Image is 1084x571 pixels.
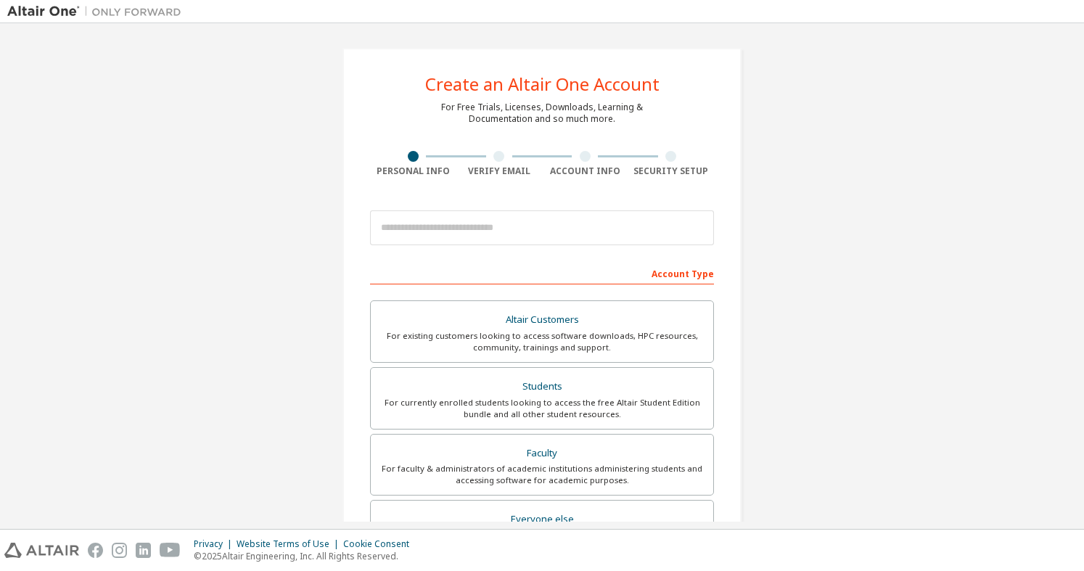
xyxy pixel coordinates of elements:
div: Privacy [194,538,237,550]
div: Verify Email [456,165,543,177]
div: For faculty & administrators of academic institutions administering students and accessing softwa... [379,463,705,486]
div: Altair Customers [379,310,705,330]
div: Cookie Consent [343,538,418,550]
img: linkedin.svg [136,543,151,558]
div: Security Setup [628,165,715,177]
div: For existing customers looking to access software downloads, HPC resources, community, trainings ... [379,330,705,353]
img: youtube.svg [160,543,181,558]
div: Create an Altair One Account [425,75,660,93]
img: Altair One [7,4,189,19]
div: Personal Info [370,165,456,177]
div: Faculty [379,443,705,464]
img: instagram.svg [112,543,127,558]
div: Everyone else [379,509,705,530]
div: For Free Trials, Licenses, Downloads, Learning & Documentation and so much more. [441,102,643,125]
div: Account Info [542,165,628,177]
div: For currently enrolled students looking to access the free Altair Student Edition bundle and all ... [379,397,705,420]
img: altair_logo.svg [4,543,79,558]
p: © 2025 Altair Engineering, Inc. All Rights Reserved. [194,550,418,562]
div: Website Terms of Use [237,538,343,550]
div: Account Type [370,261,714,284]
img: facebook.svg [88,543,103,558]
div: Students [379,377,705,397]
